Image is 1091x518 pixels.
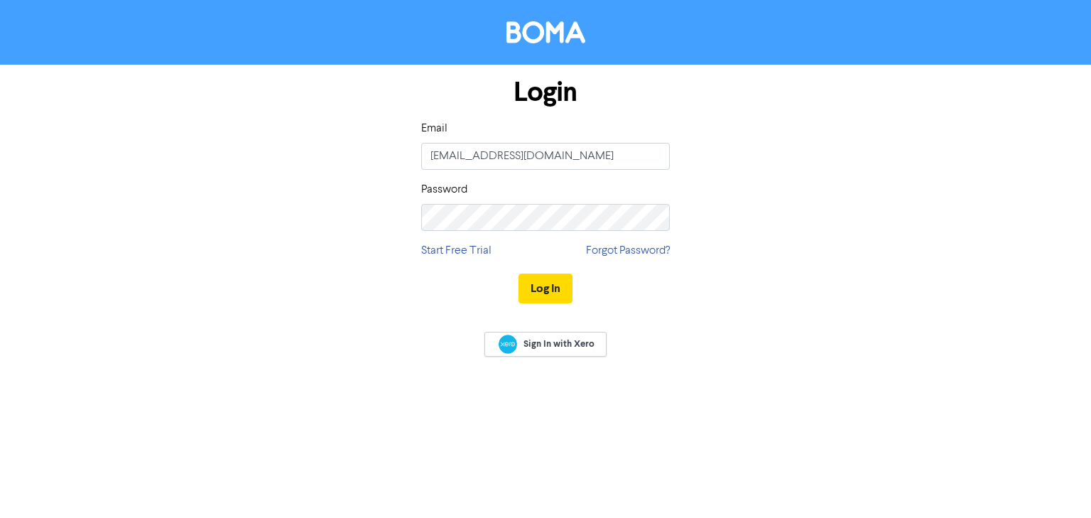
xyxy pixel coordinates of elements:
[421,242,492,259] a: Start Free Trial
[499,335,517,354] img: Xero logo
[523,338,595,350] span: Sign In with Xero
[586,242,670,259] a: Forgot Password?
[484,332,607,357] a: Sign In with Xero
[519,274,572,303] button: Log In
[506,21,585,43] img: BOMA Logo
[421,76,670,109] h1: Login
[421,181,467,198] label: Password
[421,120,447,137] label: Email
